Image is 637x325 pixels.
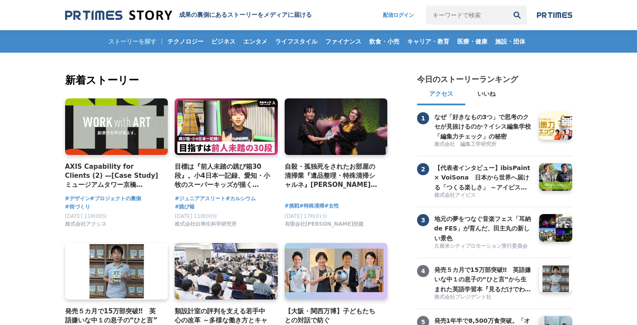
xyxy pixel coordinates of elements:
span: [DATE] 11時00分 [175,213,217,219]
a: ビジネス [208,30,239,53]
span: 株式会社プレジデント社 [434,293,491,301]
a: ライフスタイル [272,30,321,53]
a: 株式会社白寿生科学研究所 [175,223,237,229]
a: テクノロジー [164,30,207,53]
h2: 新着ストーリー [65,73,389,88]
a: 久留米シティプロモーション実行委員会 [434,243,533,251]
h3: 地元の夢をつなぐ音楽フェス「耳納 de FES」が育んだ、田主丸の新しい景色 [434,214,533,243]
h1: 成果の裏側にあるストーリーをメディアに届ける [179,11,312,19]
a: #プロジェクトの裏側 [90,195,141,203]
a: #デザイン [65,195,90,203]
a: #特殊清掃 [299,202,324,210]
a: ファイナンス [322,30,365,53]
a: 株式会社アクシス [65,223,107,229]
span: エンタメ [240,38,271,45]
span: 4 [417,265,429,277]
a: 自殺・孤独死をされたお部屋の清掃業『遺品整理・特殊清掃シャルネ』[PERSON_NAME]がBeauty [GEOGRAPHIC_DATA][PERSON_NAME][GEOGRAPHIC_DA... [285,162,381,190]
a: #挑戦 [285,202,299,210]
a: #ジュニアアスリート [175,195,226,203]
span: ファイナンス [322,38,365,45]
span: 有限会社[PERSON_NAME]技建 [285,221,364,228]
a: 発売５カ月で15万部突破‼ 英語嫌いな中１の息子の“ひと言”から生まれた英語学習本『見るだけでわかる‼ 英語ピクト図鑑』異例ヒットの要因 [434,265,533,293]
span: 株式会社アイビス [434,192,476,199]
span: 1 [417,112,429,124]
span: [DATE] 17時01分 [285,213,327,219]
span: 株式会社 編集工学研究所 [434,141,496,148]
span: 施設・団体 [492,38,529,45]
a: 目標は『前人未踏の跳び箱30段』。小4日本一記録、愛知・小牧のスーパーキッズが描く[PERSON_NAME]とは？ [175,162,271,190]
a: 地元の夢をつなぐ音楽フェス「耳納 de FES」が育んだ、田主丸の新しい景色 [434,214,533,242]
a: AXIS Capability for Clients (2) —[Case Study] ミュージアムタワー京橋 「WORK with ART」 [65,162,161,190]
span: ライフスタイル [272,38,321,45]
a: 【代表者インタビュー】ibisPaint × VoiSona 日本から世界へ届ける「つくる楽しさ」 ～アイビスがテクノスピーチと挑戦する、新しい創作文化の形成～ [434,163,533,191]
a: #カルシウム [226,195,256,203]
a: #跳び箱 [175,203,195,211]
span: 久留米シティプロモーション実行委員会 [434,243,527,250]
a: 配信ログイン [374,6,423,25]
span: キャリア・教育 [404,38,453,45]
button: いいね [465,85,508,105]
span: [DATE] 11時00分 [65,213,108,219]
img: prtimes [537,12,572,19]
a: #街づくり [65,203,90,211]
span: 株式会社白寿生科学研究所 [175,221,237,228]
span: 医療・健康 [454,38,491,45]
input: キーワードで検索 [426,6,508,25]
h3: なぜ「好きなもの3つ」で思考のクセが見抜けるのか？イシス編集学校「編集力チェック」の秘密 [434,112,533,141]
a: 飲食・小売 [366,30,403,53]
a: エンタメ [240,30,271,53]
span: 2 [417,163,429,175]
a: 成果の裏側にあるストーリーをメディアに届ける 成果の裏側にあるストーリーをメディアに届ける [65,9,312,21]
a: #女性 [324,202,339,210]
h3: 【代表者インタビュー】ibisPaint × VoiSona 日本から世界へ届ける「つくる楽しさ」 ～アイビスがテクノスピーチと挑戦する、新しい創作文化の形成～ [434,163,533,192]
span: 飲食・小売 [366,38,403,45]
span: ビジネス [208,38,239,45]
button: アクセス [417,85,465,105]
a: 株式会社プレジデント社 [434,293,533,302]
h2: 今日のストーリーランキング [417,74,518,85]
img: 成果の裏側にあるストーリーをメディアに届ける [65,9,172,21]
span: 3 [417,214,429,226]
a: 株式会社 編集工学研究所 [434,141,533,149]
span: テクノロジー [164,38,207,45]
a: 施設・団体 [492,30,529,53]
a: キャリア・教育 [404,30,453,53]
a: 株式会社アイビス [434,192,533,200]
a: 有限会社[PERSON_NAME]技建 [285,223,364,229]
a: 医療・健康 [454,30,491,53]
h3: 発売５カ月で15万部突破‼ 英語嫌いな中１の息子の“ひと言”から生まれた英語学習本『見るだけでわかる‼ 英語ピクト図鑑』異例ヒットの要因 [434,265,533,294]
a: なぜ「好きなもの3つ」で思考のクセが見抜けるのか？イシス編集学校「編集力チェック」の秘密 [434,112,533,140]
button: 検索 [508,6,527,25]
span: 株式会社アクシス [65,221,107,228]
